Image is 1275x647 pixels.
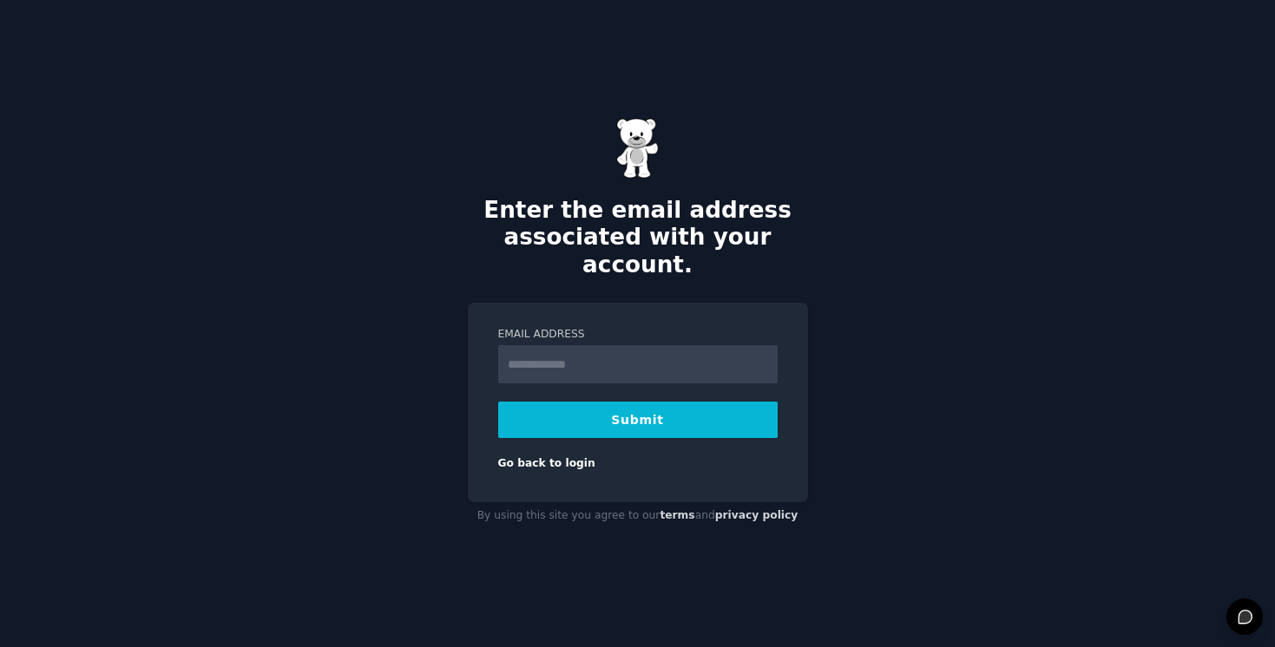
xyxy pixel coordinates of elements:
[468,502,808,530] div: By using this site you agree to our and
[616,118,660,179] img: Gummy Bear
[498,402,778,438] button: Submit
[498,327,778,343] label: Email Address
[498,457,595,469] a: Go back to login
[715,509,799,521] a: privacy policy
[660,509,694,521] a: terms
[468,197,808,279] h2: Enter the email address associated with your account.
